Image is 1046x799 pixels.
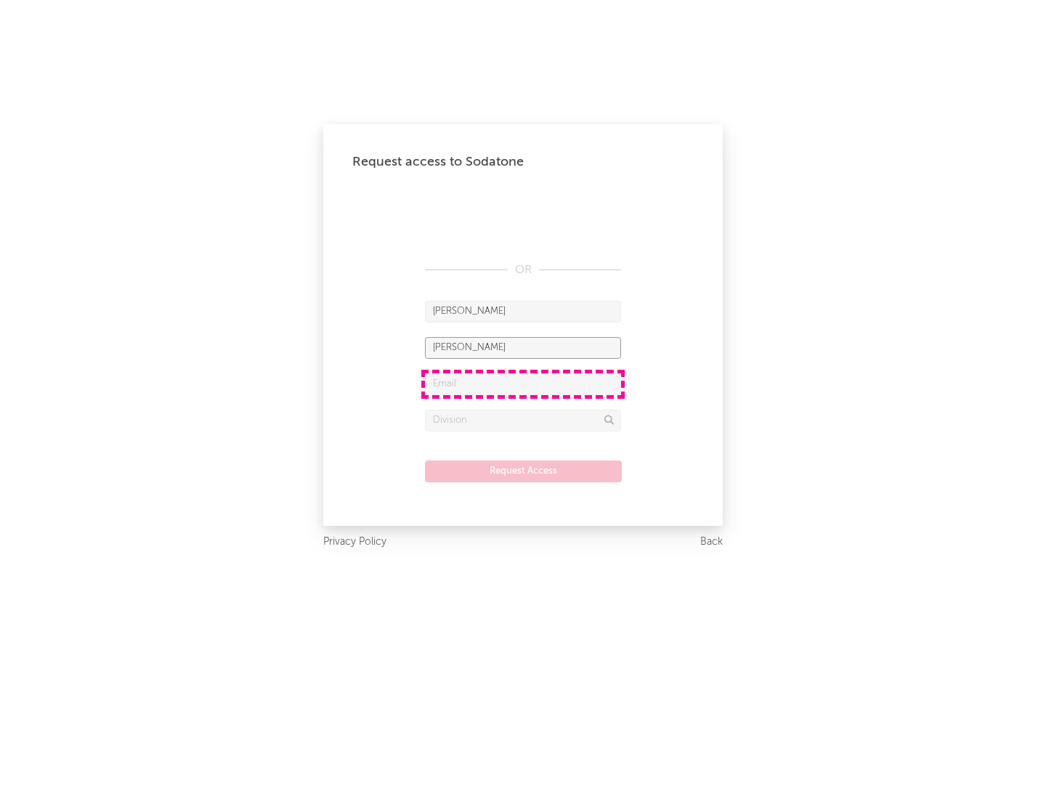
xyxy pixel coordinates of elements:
[425,337,621,359] input: Last Name
[425,410,621,431] input: Division
[425,261,621,279] div: OR
[425,461,622,482] button: Request Access
[425,301,621,323] input: First Name
[323,533,386,551] a: Privacy Policy
[700,533,723,551] a: Back
[352,153,694,171] div: Request access to Sodatone
[425,373,621,395] input: Email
